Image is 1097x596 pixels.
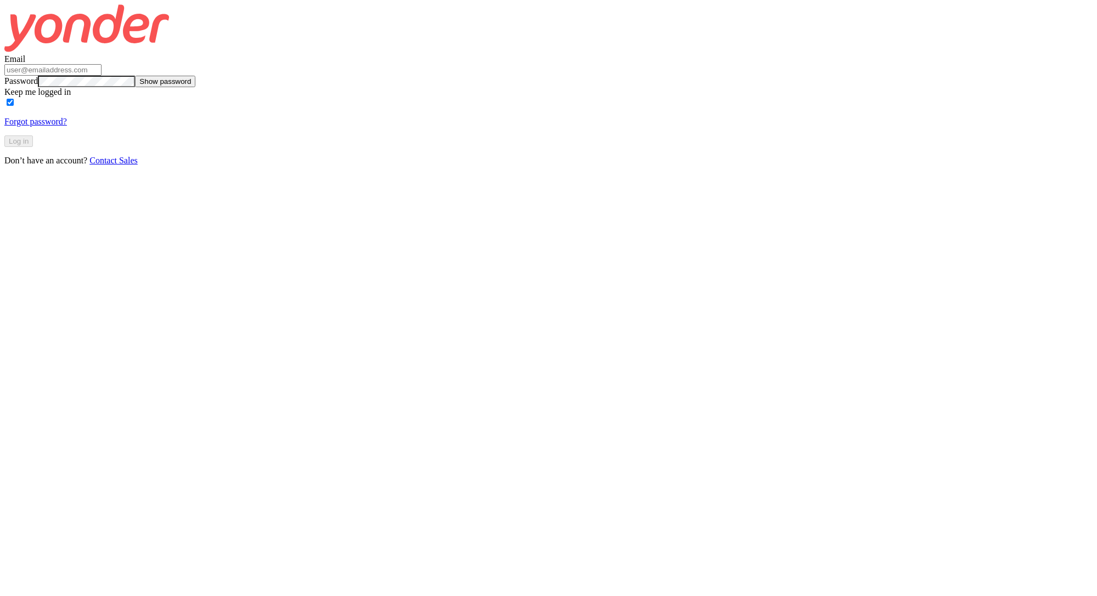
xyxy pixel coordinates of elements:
[4,156,1093,166] p: Don’t have an account?
[4,76,38,86] label: Password
[4,117,67,126] a: Forgot password?
[4,135,33,147] button: Log in
[135,76,195,87] button: Show password
[4,54,25,64] label: Email
[4,64,102,76] input: user@emailaddress.com
[4,87,71,97] label: Keep me logged in
[89,156,138,165] a: Contact Sales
